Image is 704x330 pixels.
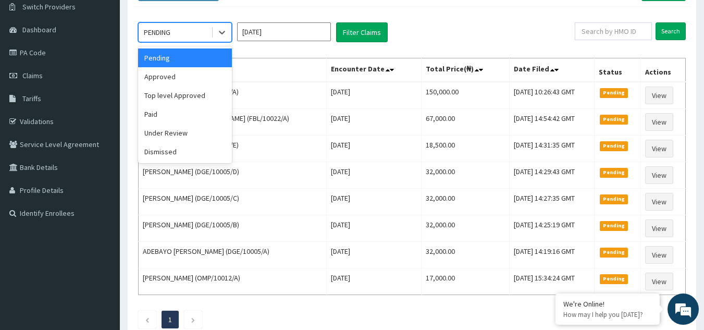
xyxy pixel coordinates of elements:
th: Encounter Date [327,58,422,82]
div: Pending [138,48,232,67]
span: Dashboard [22,25,56,34]
span: Switch Providers [22,2,76,11]
span: Pending [600,194,628,204]
a: Page 1 is your current page [168,315,172,324]
div: We're Online! [563,299,652,309]
td: [DATE] [327,82,422,109]
input: Search by HMO ID [575,22,652,40]
td: [DATE] 14:25:19 GMT [510,215,595,242]
td: [DATE] 14:54:42 GMT [510,109,595,136]
td: 67,000.00 [422,109,510,136]
span: Pending [600,115,628,124]
td: [DATE] [327,268,422,295]
a: View [645,246,673,264]
textarea: Type your message and hit 'Enter' [5,219,199,256]
td: 32,000.00 [422,215,510,242]
p: How may I help you today? [563,310,652,319]
td: [PERSON_NAME] (DGE/10005/D) [139,162,327,189]
span: We're online! [60,99,144,204]
img: d_794563401_company_1708531726252_794563401 [19,52,42,78]
span: Pending [600,221,628,230]
td: [PERSON_NAME] (DGE/10005/E) [139,136,327,162]
td: 32,000.00 [422,242,510,268]
div: Paid [138,105,232,124]
td: [DATE] 14:27:35 GMT [510,189,595,215]
th: Status [594,58,640,82]
td: [DATE] [327,162,422,189]
span: Claims [22,71,43,80]
td: [DATE] [327,189,422,215]
input: Search [656,22,686,40]
td: [DATE] 10:26:43 GMT [510,82,595,109]
td: [PERSON_NAME] [PERSON_NAME] (FBL/10022/A) [139,109,327,136]
a: View [645,87,673,104]
td: 32,000.00 [422,162,510,189]
span: Pending [600,274,628,284]
span: Pending [600,168,628,177]
span: Pending [600,248,628,257]
div: Under Review [138,124,232,142]
td: [DATE] [327,136,422,162]
a: View [645,219,673,237]
a: View [645,273,673,290]
td: [DATE] [327,109,422,136]
a: View [645,140,673,157]
td: [PERSON_NAME] (OMP/10012/A) [139,268,327,295]
div: PENDING [144,27,170,38]
td: ADEBAYO [PERSON_NAME] (DGE/10005/A) [139,242,327,268]
th: Date Filed [510,58,595,82]
div: Dismissed [138,142,232,161]
td: [PERSON_NAME] (DGE/10005/C) [139,189,327,215]
div: Minimize live chat window [171,5,196,30]
td: 32,000.00 [422,189,510,215]
td: 18,500.00 [422,136,510,162]
th: Name [139,58,327,82]
td: [DATE] 14:29:43 GMT [510,162,595,189]
span: Pending [600,141,628,151]
div: Approved [138,67,232,86]
td: 17,000.00 [422,268,510,295]
div: Chat with us now [54,58,175,72]
a: View [645,166,673,184]
a: View [645,193,673,211]
td: [PERSON_NAME] (RBN/10205/A) [139,82,327,109]
th: Total Price(₦) [422,58,510,82]
input: Select Month and Year [237,22,331,41]
a: View [645,113,673,131]
span: Tariffs [22,94,41,103]
a: Previous page [145,315,150,324]
div: Top level Approved [138,86,232,105]
td: 150,000.00 [422,82,510,109]
a: Next page [191,315,195,324]
td: [DATE] 14:19:16 GMT [510,242,595,268]
th: Actions [640,58,685,82]
td: [DATE] 15:34:24 GMT [510,268,595,295]
button: Filter Claims [336,22,388,42]
td: [DATE] 14:31:35 GMT [510,136,595,162]
td: [DATE] [327,215,422,242]
td: [DATE] [327,242,422,268]
td: [PERSON_NAME] (DGE/10005/B) [139,215,327,242]
span: Pending [600,88,628,97]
